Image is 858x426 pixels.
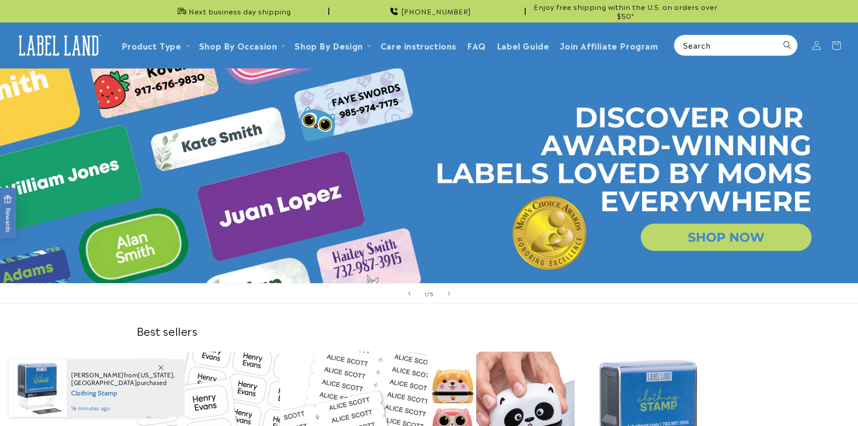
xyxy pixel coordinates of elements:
[554,35,663,56] a: Join Affiliate Program
[71,371,175,387] span: from , purchased
[430,289,434,298] span: 5
[427,289,430,298] span: /
[467,40,486,50] span: FAQ
[4,195,12,232] span: Rewards
[777,35,797,55] button: Search
[194,35,290,56] summary: Shop By Occasion
[14,32,104,60] img: Label Land
[399,284,419,303] button: Previous slide
[529,2,722,20] span: Enjoy free shipping within the U.S. on orders over $50*
[462,35,491,56] a: FAQ
[189,7,291,16] span: Next business day shipping
[122,39,182,51] a: Product Type
[424,289,427,298] span: 1
[375,35,462,56] a: Care instructions
[491,35,555,56] a: Label Guide
[560,40,658,50] span: Join Affiliate Program
[497,40,549,50] span: Label Guide
[71,371,124,379] span: [PERSON_NAME]
[401,7,471,16] span: [PHONE_NUMBER]
[136,324,722,338] h2: Best sellers
[10,28,107,63] a: Label Land
[439,284,459,303] button: Next slide
[138,371,173,379] span: [US_STATE]
[381,40,456,50] span: Care instructions
[295,39,363,51] a: Shop By Design
[199,40,277,50] span: Shop By Occasion
[289,35,375,56] summary: Shop By Design
[116,35,194,56] summary: Product Type
[71,379,137,387] span: [GEOGRAPHIC_DATA]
